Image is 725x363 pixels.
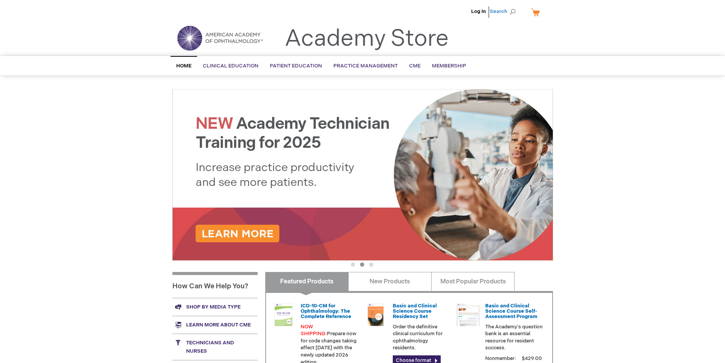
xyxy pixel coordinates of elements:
span: $429.00 [521,355,543,361]
a: Basic and Clinical Science Course Residency Set [393,303,437,320]
button: 2 of 3 [360,262,364,267]
span: Practice Management [333,63,398,69]
a: Academy Store [285,25,449,53]
h1: How Can We Help You? [172,272,258,298]
button: 3 of 3 [369,262,373,267]
button: 1 of 3 [351,262,355,267]
span: Home [176,63,191,69]
span: Clinical Education [203,63,258,69]
a: Technicians and nurses [172,334,258,360]
a: Most Popular Products [431,272,515,291]
img: 0120008u_42.png [272,303,295,326]
a: Log In [471,8,486,14]
a: Shop by media type [172,298,258,316]
font: NOW SHIPPING: [301,324,327,337]
span: Search [490,4,519,19]
p: Order the definitive clinical curriculum for ophthalmology residents. [393,323,451,352]
img: 02850963u_47.png [364,303,387,326]
a: New Products [348,272,432,291]
a: Basic and Clinical Science Course Self-Assessment Program [485,303,537,320]
a: Learn more about CME [172,316,258,334]
a: ICD-10-CM for Ophthalmology: The Complete Reference [301,303,351,320]
a: Featured Products [265,272,349,291]
span: Patient Education [270,63,322,69]
span: Membership [432,63,466,69]
span: CME [409,63,421,69]
img: bcscself_20.jpg [457,303,480,326]
p: The Academy's question bank is an essential resource for resident success. [485,323,543,352]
